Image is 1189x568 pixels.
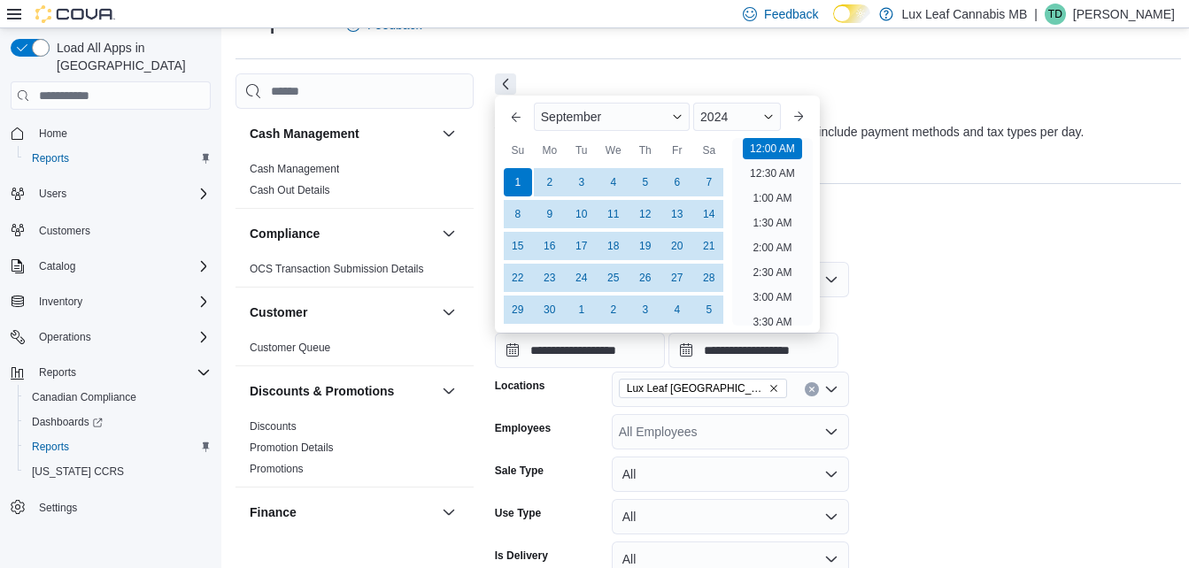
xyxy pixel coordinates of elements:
button: Discounts & Promotions [438,380,459,402]
div: day-19 [631,232,660,260]
p: Lux Leaf Cannabis MB [902,4,1028,25]
div: day-1 [567,296,596,324]
h3: Discounts & Promotions [250,382,394,400]
button: Open list of options [824,425,838,439]
a: Promotions [250,463,304,475]
a: Dashboards [25,411,110,433]
span: Dark Mode [833,23,834,24]
span: Inventory [39,295,82,309]
input: Press the down key to enter a popover containing a calendar. Press the escape key to close the po... [495,333,665,368]
div: day-11 [599,200,628,228]
h3: Finance [250,503,297,521]
div: day-26 [631,264,660,292]
button: Users [4,181,218,206]
span: Operations [32,326,211,348]
span: Reports [39,365,76,380]
button: Users [32,183,73,204]
span: 2024 [700,110,728,124]
div: September, 2024 [502,166,725,326]
span: Lux Leaf [GEOGRAPHIC_DATA] - [GEOGRAPHIC_DATA] [627,380,765,397]
button: Cash Management [250,125,435,142]
nav: Complex example [11,113,211,566]
span: Users [32,183,211,204]
button: Open list of options [824,382,838,396]
a: OCS Transaction Submission Details [250,263,424,275]
div: Tu [567,136,596,165]
button: Canadian Compliance [18,385,218,410]
button: Finance [438,502,459,523]
span: Load All Apps in [GEOGRAPHIC_DATA] [50,39,211,74]
div: day-13 [663,200,691,228]
div: day-1 [504,168,532,196]
button: Cash Management [438,123,459,144]
label: Sale Type [495,464,544,478]
span: Washington CCRS [25,461,211,482]
button: Inventory [32,291,89,312]
div: day-12 [631,200,660,228]
div: Button. Open the month selector. September is currently selected. [534,103,690,131]
li: 2:00 AM [745,237,799,258]
div: Mo [536,136,564,165]
button: Catalog [4,254,218,279]
button: Operations [32,326,98,348]
span: Dashboards [32,415,103,429]
div: Fr [663,136,691,165]
div: Compliance [235,258,474,287]
button: Reports [4,360,218,385]
button: Compliance [250,225,435,242]
li: 12:30 AM [743,163,802,184]
div: day-30 [536,296,564,324]
div: Discounts & Promotions [235,416,474,487]
span: Reports [25,148,211,169]
span: Discounts [250,419,297,434]
span: Catalog [39,259,75,273]
div: Su [504,136,532,165]
div: day-14 [695,200,723,228]
span: Customers [39,224,90,238]
button: All [612,499,849,534]
li: 2:30 AM [745,262,799,283]
div: day-23 [536,264,564,292]
li: 3:00 AM [745,287,799,308]
div: We [599,136,628,165]
button: Remove Lux Leaf Winnipeg - Bridgewater from selection in this group [768,383,779,394]
button: Next month [784,103,813,131]
button: Compliance [438,223,459,244]
div: Customer [235,337,474,365]
li: 1:00 AM [745,188,799,209]
span: Reports [32,151,69,165]
div: Cash Management [235,158,474,208]
div: Sa [695,136,723,165]
button: Discounts & Promotions [250,382,435,400]
div: day-3 [631,296,660,324]
span: OCS Transaction Submission Details [250,262,424,276]
label: Locations [495,379,545,393]
li: 1:30 AM [745,212,799,234]
span: Feedback [764,5,818,23]
span: [US_STATE] CCRS [32,464,124,479]
a: Dashboards [18,410,218,434]
span: Canadian Compliance [32,390,136,404]
span: Customers [32,219,211,241]
p: | [1034,4,1038,25]
span: Customer Queue [250,341,330,355]
div: Button. Open the year selector. 2024 is currently selected. [693,103,781,131]
span: Home [39,127,67,141]
div: day-28 [695,264,723,292]
a: Discounts [250,420,297,433]
span: Lux Leaf Winnipeg - Bridgewater [619,379,787,398]
span: Reports [25,436,211,457]
div: day-24 [567,264,596,292]
button: Finance [250,503,435,521]
div: day-9 [536,200,564,228]
span: Home [32,122,211,144]
label: Employees [495,421,551,435]
div: day-5 [631,168,660,196]
div: day-7 [695,168,723,196]
div: day-18 [599,232,628,260]
h3: Customer [250,303,307,321]
button: Settings [4,495,218,520]
li: 12:00 AM [743,138,802,159]
a: Reports [25,148,76,169]
span: Catalog [32,256,211,277]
